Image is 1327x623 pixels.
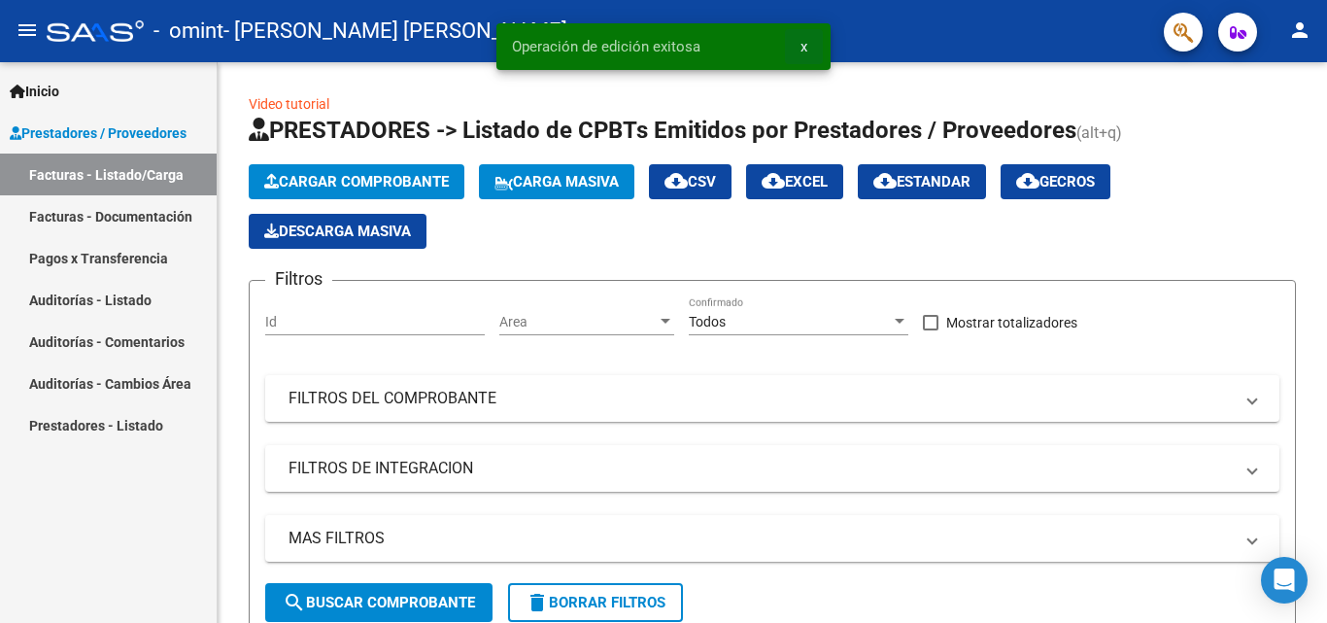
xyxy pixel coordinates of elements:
span: Descarga Masiva [264,223,411,240]
mat-icon: cloud_download [873,169,897,192]
span: - omint [153,10,223,52]
span: Mostrar totalizadores [946,311,1077,334]
span: Gecros [1016,173,1095,190]
span: Todos [689,314,726,329]
h3: Filtros [265,265,332,293]
span: Inicio [10,81,59,102]
mat-icon: delete [526,591,549,614]
span: Borrar Filtros [526,594,665,611]
span: x [800,38,807,55]
span: Estandar [873,173,970,190]
a: Video tutorial [249,96,329,112]
mat-panel-title: MAS FILTROS [289,528,1233,549]
mat-expansion-panel-header: FILTROS DE INTEGRACION [265,445,1279,492]
div: Open Intercom Messenger [1261,557,1308,604]
span: EXCEL [762,173,828,190]
button: Descarga Masiva [249,214,426,249]
mat-icon: person [1288,18,1311,42]
span: Carga Masiva [494,173,619,190]
mat-icon: search [283,591,306,614]
button: Carga Masiva [479,164,634,199]
mat-expansion-panel-header: FILTROS DEL COMPROBANTE [265,375,1279,422]
mat-icon: cloud_download [664,169,688,192]
button: CSV [649,164,732,199]
span: CSV [664,173,716,190]
mat-icon: menu [16,18,39,42]
span: (alt+q) [1076,123,1122,142]
app-download-masive: Descarga masiva de comprobantes (adjuntos) [249,214,426,249]
span: - [PERSON_NAME] [PERSON_NAME] [223,10,567,52]
button: x [785,29,823,64]
button: Gecros [1001,164,1110,199]
mat-icon: cloud_download [762,169,785,192]
span: Prestadores / Proveedores [10,122,187,144]
button: Cargar Comprobante [249,164,464,199]
button: EXCEL [746,164,843,199]
span: Buscar Comprobante [283,594,475,611]
mat-panel-title: FILTROS DEL COMPROBANTE [289,388,1233,409]
button: Estandar [858,164,986,199]
span: Area [499,314,657,330]
span: Operación de edición exitosa [512,37,700,56]
mat-expansion-panel-header: MAS FILTROS [265,515,1279,562]
span: Cargar Comprobante [264,173,449,190]
span: PRESTADORES -> Listado de CPBTs Emitidos por Prestadores / Proveedores [249,117,1076,144]
button: Borrar Filtros [508,583,683,622]
mat-panel-title: FILTROS DE INTEGRACION [289,458,1233,479]
button: Buscar Comprobante [265,583,493,622]
mat-icon: cloud_download [1016,169,1039,192]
